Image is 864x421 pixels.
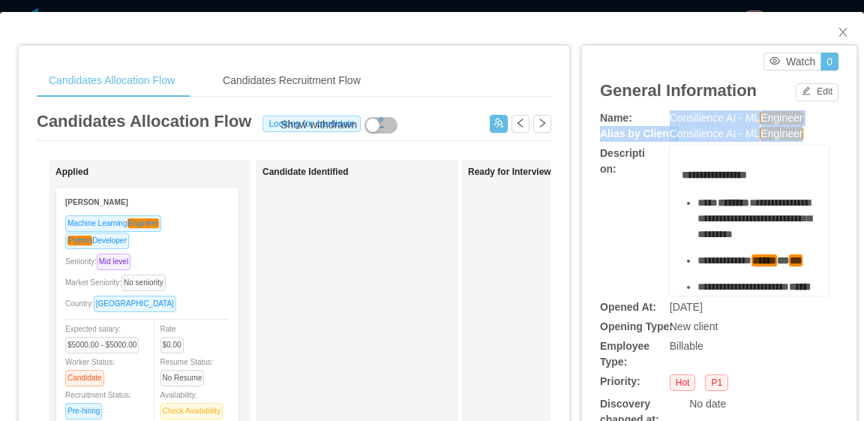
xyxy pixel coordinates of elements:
[820,53,838,71] button: 0
[160,337,184,353] span: $0.00
[65,337,139,353] span: $5000.00 - $5000.00
[127,218,159,228] em: Engineer
[600,301,656,313] b: Opened At:
[280,117,357,134] div: Show withdrawn
[670,340,703,352] span: Billable
[55,167,265,178] h1: Applied
[160,325,190,349] span: Rate
[65,403,102,419] span: Pre-hiring
[65,391,131,415] span: Recruitment Status:
[97,254,130,270] span: Mid level
[600,78,757,103] article: General Information
[211,64,373,98] div: Candidates Recruitment Flow
[37,64,187,98] div: Candidates Allocation Flow
[533,115,551,133] button: icon: right
[65,325,145,349] span: Expected salary:
[65,257,136,266] span: Seniority:
[600,128,676,140] b: Alias by Client:
[37,109,251,134] article: Candidates Allocation Flow
[822,12,864,54] button: Close
[689,398,726,410] span: No date
[600,112,632,124] b: Name:
[468,167,678,178] h1: Ready for Interview
[65,233,129,249] span: Developer
[262,116,361,132] span: Looking for candidate
[65,198,128,206] strong: [PERSON_NAME]
[67,236,92,245] em: Python
[760,111,803,125] em: Engineer
[65,215,161,232] span: Machine Learning
[367,113,391,128] button: icon: edit
[160,370,205,386] span: No Resume
[600,147,645,175] b: Description:
[160,358,214,382] span: Resume Status:
[670,320,718,332] span: New client
[600,340,649,368] b: Employee Type:
[121,275,166,291] span: No seniority
[94,296,176,312] span: [GEOGRAPHIC_DATA]
[160,391,229,415] span: Availability:
[65,299,182,308] span: Country:
[760,127,803,140] em: Engineer
[670,374,696,391] span: Hot
[600,375,640,387] b: Priority:
[670,127,804,140] span: Consilience AI - ML
[65,358,115,382] span: Worker Status:
[670,146,829,296] div: rdw-wrapper
[796,83,838,101] button: icon: editEdit
[490,115,508,133] button: icon: usergroup-add
[705,374,728,391] span: P1
[511,115,529,133] button: icon: left
[65,278,172,287] span: Market Seniority:
[262,167,472,178] h1: Candidate Identified
[763,53,821,71] button: icon: eyeWatch
[65,370,104,386] span: Candidate
[682,167,817,317] div: rdw-editor
[837,26,849,38] i: icon: close
[670,301,703,313] span: [DATE]
[600,320,673,332] b: Opening Type:
[670,111,804,125] span: Consilience AI - ML
[160,403,223,419] span: Check Availability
